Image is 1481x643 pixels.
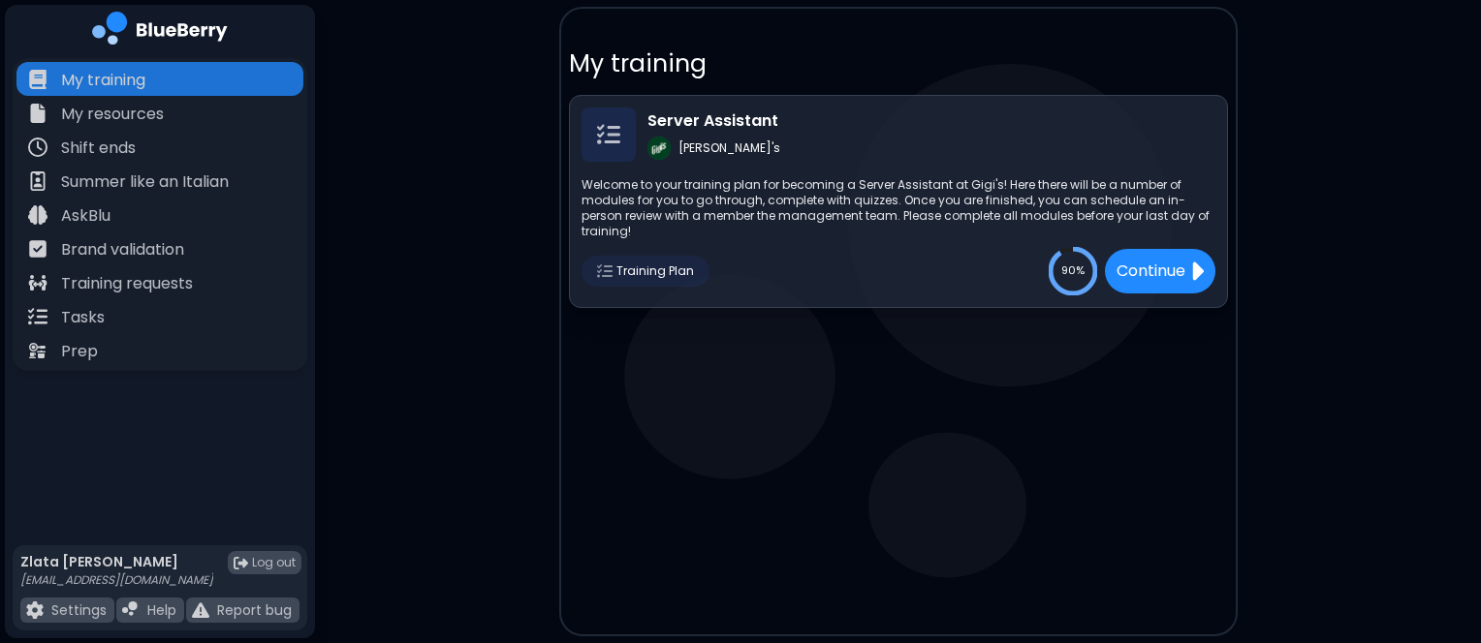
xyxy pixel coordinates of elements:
img: file icon [28,341,47,360]
p: Shift ends [61,137,136,160]
img: file icon [28,171,47,191]
p: Zlata [PERSON_NAME] [20,553,213,570]
span: Log out [252,555,296,570]
img: file icon [28,307,47,326]
img: file icon [28,239,47,259]
img: file icon [28,205,47,225]
p: Report bug [217,601,292,619]
p: Welcome to your training plan for becoming a Server Assistant at Gigi's! Here there will be a num... [582,177,1215,239]
p: Summer like an Italian [61,170,229,194]
p: My training [61,69,145,92]
p: [EMAIL_ADDRESS][DOMAIN_NAME] [20,572,213,588]
img: Gigi's logo [647,137,671,160]
span: Training Plan [616,263,694,279]
p: Settings [51,601,107,619]
p: Brand validation [61,238,184,261]
p: My resources [61,103,164,126]
img: file icon [28,273,47,292]
p: Tasks [61,306,105,329]
p: Training requests [61,272,193,295]
img: file icon [26,601,44,619]
p: Help [147,601,176,619]
img: file icon [28,70,47,89]
p: Server Assistant [647,109,780,133]
a: Continuefile icon [1097,249,1215,293]
p: My training [569,47,1228,79]
p: Prep [61,340,98,363]
img: file icon [1189,257,1204,286]
img: logout [234,556,248,570]
text: 90% [1061,262,1085,278]
img: file icon [28,138,47,157]
img: company logo [92,12,228,51]
p: Continue [1117,260,1185,283]
img: file icon [28,104,47,123]
img: file icon [192,601,209,619]
img: Training Plan [597,123,620,146]
p: AskBlu [61,204,110,228]
img: file icon [122,601,140,619]
button: Continue [1105,249,1215,293]
img: Training Plan [597,263,613,279]
p: [PERSON_NAME]'s [678,140,780,156]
